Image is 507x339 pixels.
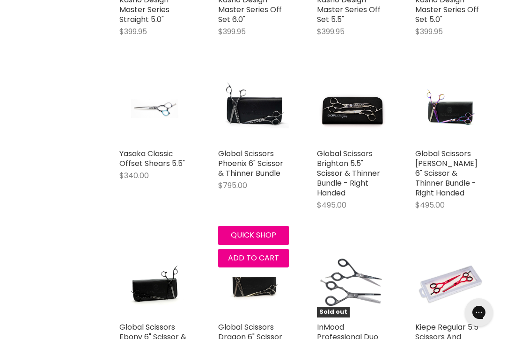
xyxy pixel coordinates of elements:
[317,82,388,136] img: Global Scissors Brighton 5.5
[218,249,289,267] button: Add to cart
[218,180,247,191] span: $795.00
[415,247,486,317] img: Kiepe Regular 5.5
[317,247,388,317] img: InMood Professional Duo Black Hairdressing Cutting & Thinning Scissor Set
[415,83,486,134] img: Global Scissors Noah 6
[218,247,289,317] a: Global Scissors Dragon 6
[317,73,388,144] a: Global Scissors Brighton 5.5
[415,26,443,37] span: $399.95
[218,226,289,245] button: Quick shop
[317,26,345,37] span: $399.95
[119,148,185,169] a: Yasaka Classic Offset Shears 5.5"
[119,247,190,317] a: Global Scissors Ebony 6
[317,200,346,210] span: $495.00
[317,247,388,317] a: InMood Professional Duo Black Hairdressing Cutting & Thinning Scissor SetSold out
[218,148,283,179] a: Global Scissors Phoenix 6" Scissor & Thinner Bundle
[415,73,486,144] a: Global Scissors Noah 6
[119,73,190,144] a: Yasaka Classic Offset Shears 5.5
[218,77,289,140] img: Global Scissors Phoenix 6
[415,148,478,198] a: Global Scissors [PERSON_NAME] 6" Scissor & Thinner Bundle - Right Handed
[460,295,498,330] iframe: Gorgias live chat messenger
[119,26,147,37] span: $399.95
[317,307,350,317] span: Sold out
[218,73,289,144] a: Global Scissors Phoenix 6
[317,148,380,198] a: Global Scissors Brighton 5.5" Scissor & Thinner Bundle - Right Handed
[131,73,178,144] img: Yasaka Classic Offset Shears 5.5
[415,200,445,210] span: $495.00
[122,247,187,317] img: Global Scissors Ebony 6
[119,170,149,181] span: $340.00
[228,252,279,263] span: Add to cart
[221,247,286,317] img: Global Scissors Dragon 6
[218,26,246,37] span: $399.95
